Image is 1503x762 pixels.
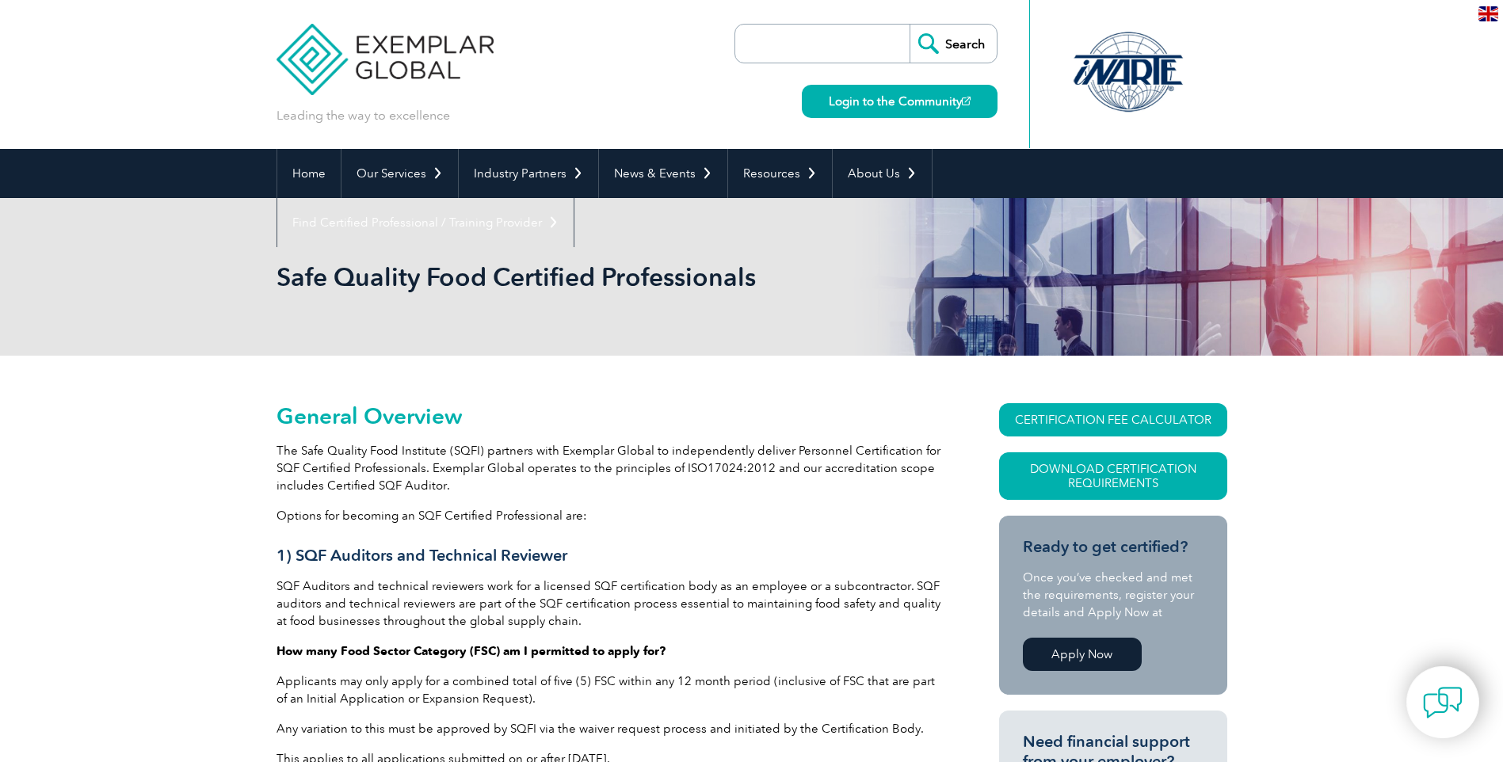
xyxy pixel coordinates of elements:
h3: Ready to get certified? [1023,537,1204,557]
h1: Safe Quality Food Certified Professionals [277,261,885,292]
a: Login to the Community [802,85,998,118]
a: Our Services [341,149,458,198]
p: Options for becoming an SQF Certified Professional are: [277,507,942,524]
p: Any variation to this must be approved by SQFI via the waiver request process and initiated by th... [277,720,942,737]
a: Apply Now [1023,638,1142,671]
p: The Safe Quality Food Institute (SQFI) partners with Exemplar Global to independently deliver Per... [277,442,942,494]
a: CERTIFICATION FEE CALCULATOR [999,403,1227,436]
p: Leading the way to excellence [277,107,450,124]
a: Download Certification Requirements [999,452,1227,500]
a: About Us [833,149,932,198]
h2: General Overview [277,403,942,429]
a: Resources [728,149,832,198]
img: contact-chat.png [1423,683,1463,722]
p: SQF Auditors and technical reviewers work for a licensed SQF certification body as an employee or... [277,577,942,630]
h3: 1) SQF Auditors and Technical Reviewer [277,546,942,566]
p: Once you’ve checked and met the requirements, register your details and Apply Now at [1023,569,1204,621]
p: Applicants may only apply for a combined total of five (5) FSC within any 12 month period (inclus... [277,672,942,707]
input: Search [910,25,997,63]
img: en [1478,6,1498,21]
img: open_square.png [962,97,971,105]
strong: How many Food Sector Category (FSC) am I permitted to apply for? [277,644,666,658]
a: Find Certified Professional / Training Provider [277,198,574,247]
a: News & Events [599,149,727,198]
a: Industry Partners [459,149,598,198]
a: Home [277,149,341,198]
